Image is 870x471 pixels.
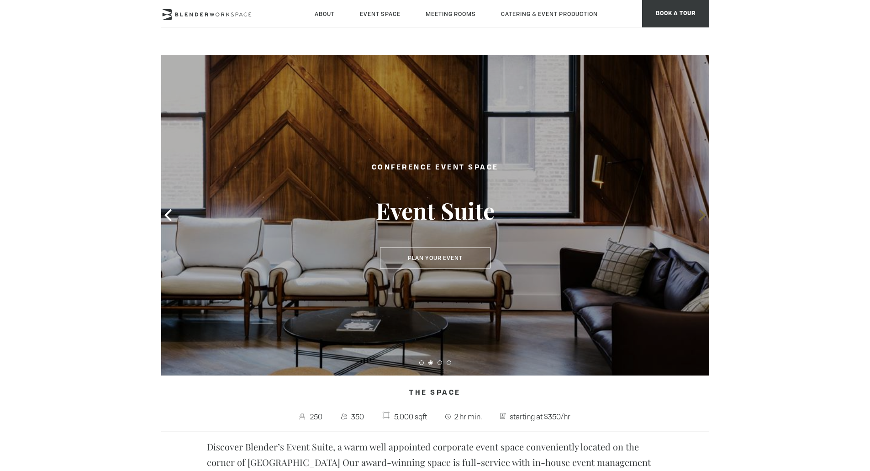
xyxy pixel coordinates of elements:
[507,409,573,424] span: starting at $350/hr
[452,409,484,424] span: 2 hr min.
[380,248,490,269] button: Plan Your Event
[330,162,540,174] h2: Conference Event Space
[349,409,366,424] span: 350
[161,385,709,402] h4: The Space
[330,196,540,225] h3: Event Suite
[392,409,429,424] span: 5,000 sqft
[308,409,325,424] span: 250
